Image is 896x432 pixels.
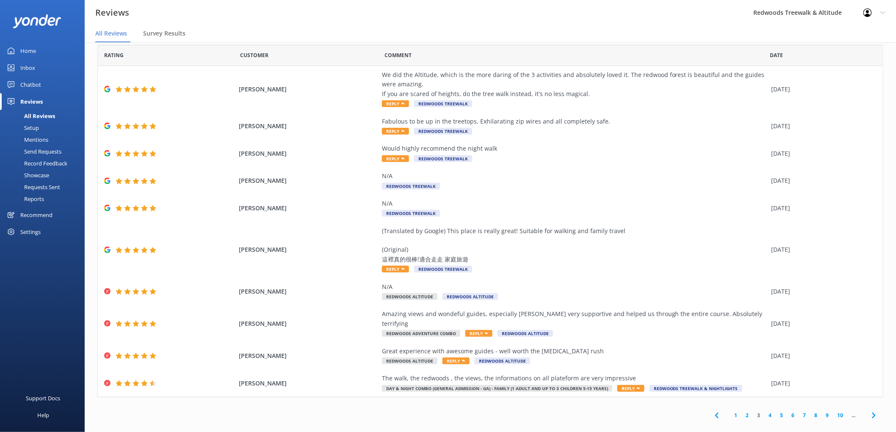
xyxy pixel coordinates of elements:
[239,379,378,388] span: [PERSON_NAME]
[475,358,530,364] span: Redwoods Altitude
[5,169,85,181] a: Showcase
[772,287,872,296] div: [DATE]
[5,157,85,169] a: Record Feedback
[833,411,848,419] a: 10
[239,245,378,254] span: [PERSON_NAME]
[382,347,767,356] div: Great experience with awesome guides - well worth the [MEDICAL_DATA] rush
[240,51,268,59] span: Date
[20,223,41,240] div: Settings
[5,134,48,146] div: Mentions
[239,204,378,213] span: [PERSON_NAME]
[5,110,55,122] div: All Reviews
[772,379,872,388] div: [DATE]
[95,6,129,19] h3: Reviews
[20,76,41,93] div: Chatbot
[382,358,437,364] span: Redwoods Altitude
[848,411,860,419] span: ...
[104,51,124,59] span: Date
[770,51,783,59] span: Date
[742,411,753,419] a: 2
[730,411,742,419] a: 1
[382,210,440,217] span: Redwoods Treewalk
[239,149,378,158] span: [PERSON_NAME]
[239,85,378,94] span: [PERSON_NAME]
[5,134,85,146] a: Mentions
[239,319,378,328] span: [PERSON_NAME]
[382,117,767,126] div: Fabulous to be up in the treetops. Exhilarating zip wires and all completely safe.
[382,199,767,208] div: N/A
[650,385,742,392] span: Redwoods Treewalk & Nightlights
[772,204,872,213] div: [DATE]
[772,319,872,328] div: [DATE]
[442,358,470,364] span: Reply
[382,293,437,300] span: Redwoods Altitude
[822,411,833,419] a: 9
[239,351,378,360] span: [PERSON_NAME]
[765,411,776,419] a: 4
[5,157,67,169] div: Record Feedback
[810,411,822,419] a: 8
[772,149,872,158] div: [DATE]
[239,287,378,296] span: [PERSON_NAME]
[788,411,799,419] a: 6
[5,122,85,134] a: Setup
[5,146,85,157] a: Send Requests
[382,171,767,181] div: N/A
[382,309,767,328] div: Amazing views and wondeful guides, especially [PERSON_NAME] very supportive and helped us through...
[5,146,61,157] div: Send Requests
[382,385,612,392] span: Day & Night Combo (General Admission - GA) - Family (1 Adult and up to 3 Children 5-15 years)
[239,176,378,185] span: [PERSON_NAME]
[5,193,44,205] div: Reports
[772,176,872,185] div: [DATE]
[5,181,85,193] a: Requests Sent
[95,29,127,38] span: All Reviews
[13,14,61,28] img: yonder-white-logo.png
[414,128,472,135] span: Redwoods Treewalk
[799,411,810,419] a: 7
[382,144,767,153] div: Would highly recommend the night walk
[465,330,492,337] span: Reply
[772,351,872,360] div: [DATE]
[442,293,498,300] span: Redwoods Altitude
[239,121,378,131] span: [PERSON_NAME]
[5,193,85,205] a: Reports
[382,330,460,337] span: Redwoods Adventure Combo
[498,330,553,337] span: Redwoods Altitude
[772,245,872,254] div: [DATE]
[385,51,412,59] span: Question
[382,226,767,264] div: (Translated by Google) This place is really great! Suitable for walking and family travel (Origin...
[772,85,872,94] div: [DATE]
[382,100,409,107] span: Reply
[20,42,36,59] div: Home
[382,266,409,272] span: Reply
[382,183,440,190] span: Redwoods Treewalk
[5,122,39,134] div: Setup
[753,411,765,419] a: 3
[37,407,49,424] div: Help
[414,266,472,272] span: Redwoods Treewalk
[617,385,644,392] span: Reply
[5,169,49,181] div: Showcase
[776,411,788,419] a: 5
[143,29,185,38] span: Survey Results
[5,110,85,122] a: All Reviews
[26,390,61,407] div: Support Docs
[382,374,767,383] div: The walk, the redwoods , the views, the informations on all plateform are very impressive
[5,181,60,193] div: Requests Sent
[414,155,472,162] span: Redwoods Treewalk
[382,70,767,99] div: We did the Altitude, which is the more daring of the 3 activities and absolutely loved it. The re...
[20,93,43,110] div: Reviews
[382,128,409,135] span: Reply
[414,100,472,107] span: Redwoods Treewalk
[772,121,872,131] div: [DATE]
[382,282,767,292] div: N/A
[20,206,53,223] div: Recommend
[382,155,409,162] span: Reply
[20,59,35,76] div: Inbox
